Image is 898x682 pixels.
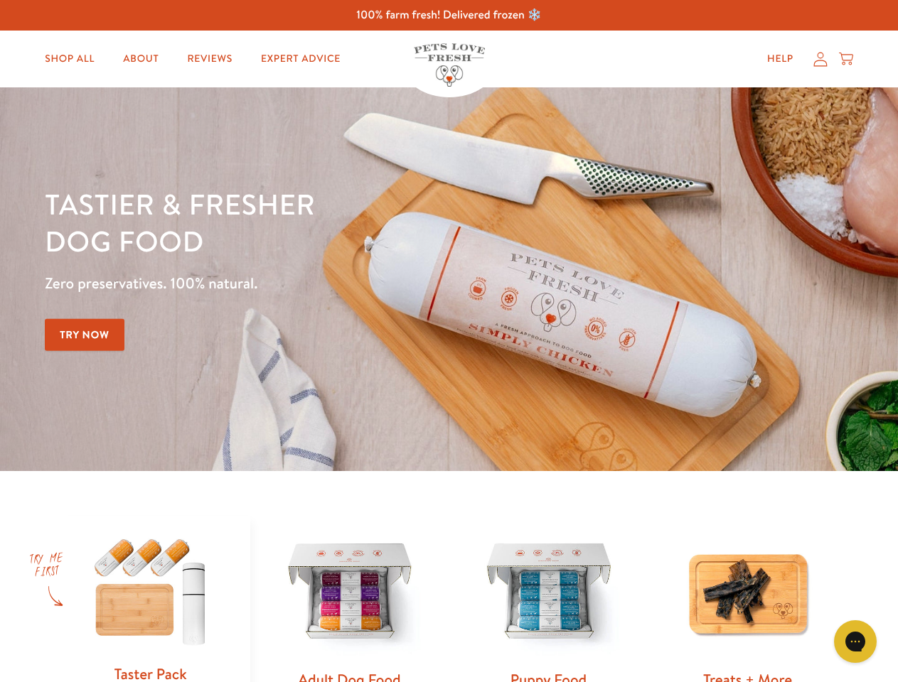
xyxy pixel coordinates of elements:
[112,45,170,73] a: About
[45,271,584,296] p: Zero preservatives. 100% natural.
[414,43,485,87] img: Pets Love Fresh
[250,45,352,73] a: Expert Advice
[45,319,124,351] a: Try Now
[827,615,884,668] iframe: Gorgias live chat messenger
[176,45,243,73] a: Reviews
[756,45,805,73] a: Help
[33,45,106,73] a: Shop All
[45,185,584,259] h1: Tastier & fresher dog food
